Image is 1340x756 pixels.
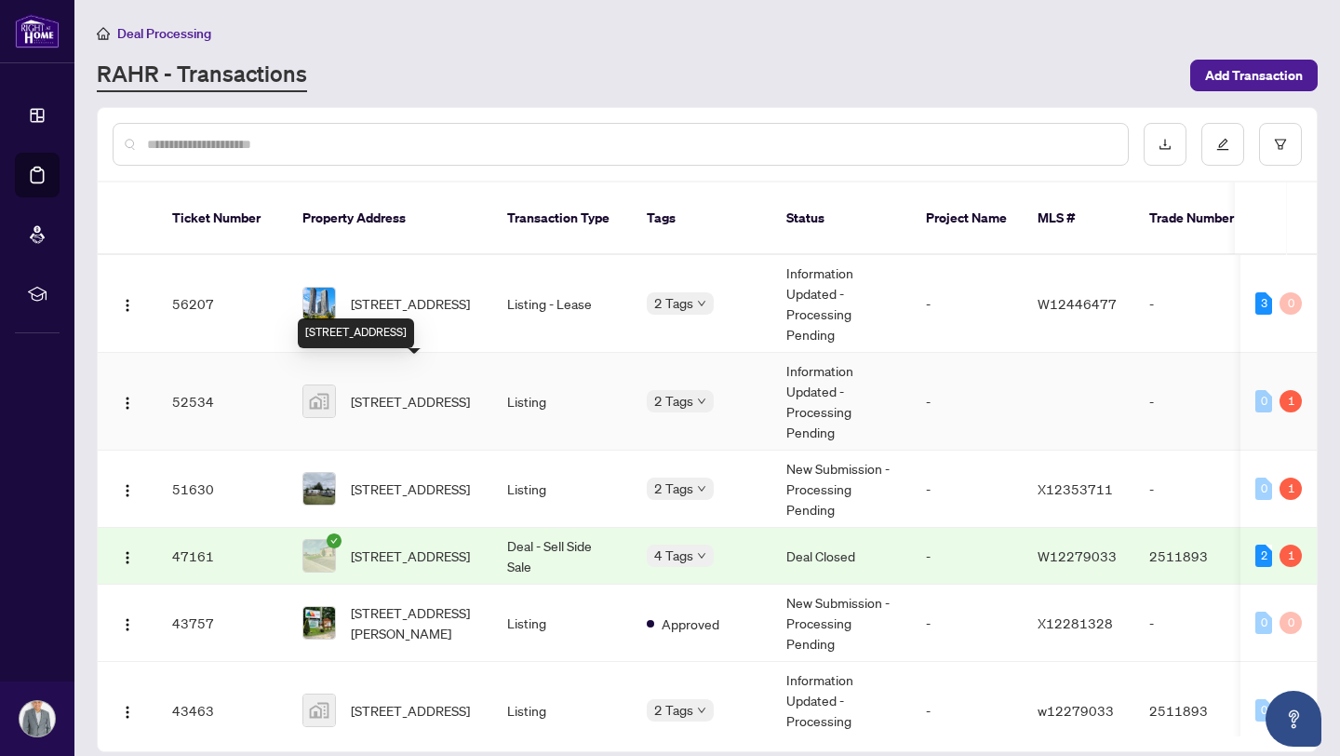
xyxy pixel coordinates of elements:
[1280,390,1302,412] div: 1
[1038,295,1117,312] span: W12446477
[771,528,911,585] td: Deal Closed
[1259,123,1302,166] button: filter
[113,695,142,725] button: Logo
[351,293,470,314] span: [STREET_ADDRESS]
[1280,612,1302,634] div: 0
[351,546,470,566] span: [STREET_ADDRESS]
[697,484,706,493] span: down
[911,528,1023,585] td: -
[771,353,911,451] td: Information Updated - Processing Pending
[1038,480,1113,497] span: X12353711
[97,27,110,40] span: home
[1038,547,1117,564] span: W12279033
[492,182,632,255] th: Transaction Type
[1201,123,1244,166] button: edit
[911,451,1023,528] td: -
[1216,138,1229,151] span: edit
[113,386,142,416] button: Logo
[697,551,706,560] span: down
[697,299,706,308] span: down
[492,585,632,662] td: Listing
[1134,451,1265,528] td: -
[120,396,135,411] img: Logo
[120,705,135,720] img: Logo
[771,451,911,528] td: New Submission - Processing Pending
[1134,255,1265,353] td: -
[113,474,142,504] button: Logo
[662,614,719,634] span: Approved
[1190,60,1318,91] button: Add Transaction
[911,255,1023,353] td: -
[492,353,632,451] td: Listing
[157,353,288,451] td: 52534
[1255,292,1272,315] div: 3
[911,353,1023,451] td: -
[771,182,911,255] th: Status
[120,483,135,498] img: Logo
[20,701,55,736] img: Profile Icon
[1205,61,1303,90] span: Add Transaction
[1266,691,1321,747] button: Open asap
[1280,545,1302,567] div: 1
[157,585,288,662] td: 43757
[1255,612,1272,634] div: 0
[1280,478,1302,500] div: 1
[1274,138,1287,151] span: filter
[303,385,335,417] img: thumbnail-img
[351,479,470,499] span: [STREET_ADDRESS]
[113,541,142,571] button: Logo
[157,528,288,585] td: 47161
[117,25,211,42] span: Deal Processing
[15,14,60,48] img: logo
[298,318,414,348] div: [STREET_ADDRESS]
[303,288,335,319] img: thumbnail-img
[911,182,1023,255] th: Project Name
[492,255,632,353] td: Listing - Lease
[1280,292,1302,315] div: 0
[303,695,335,726] img: thumbnail-img
[351,602,477,643] span: [STREET_ADDRESS][PERSON_NAME]
[1255,699,1272,722] div: 0
[120,550,135,565] img: Logo
[1134,353,1265,451] td: -
[654,292,693,314] span: 2 Tags
[288,182,492,255] th: Property Address
[654,390,693,412] span: 2 Tags
[492,451,632,528] td: Listing
[303,607,335,639] img: thumbnail-img
[327,533,342,548] span: check-circle
[120,617,135,632] img: Logo
[351,391,470,412] span: [STREET_ADDRESS]
[1255,478,1272,500] div: 0
[1134,528,1265,585] td: 2511893
[654,478,693,499] span: 2 Tags
[157,451,288,528] td: 51630
[1144,123,1186,166] button: download
[113,608,142,638] button: Logo
[771,585,911,662] td: New Submission - Processing Pending
[1255,390,1272,412] div: 0
[654,545,693,566] span: 4 Tags
[120,298,135,313] img: Logo
[632,182,771,255] th: Tags
[157,255,288,353] td: 56207
[97,59,307,92] a: RAHR - Transactions
[1134,182,1265,255] th: Trade Number
[654,699,693,721] span: 2 Tags
[303,473,335,505] img: thumbnail-img
[351,700,470,721] span: [STREET_ADDRESS]
[1134,585,1265,662] td: -
[157,182,288,255] th: Ticket Number
[1159,138,1172,151] span: download
[771,255,911,353] td: Information Updated - Processing Pending
[1038,614,1113,631] span: X12281328
[113,289,142,318] button: Logo
[303,540,335,572] img: thumbnail-img
[492,528,632,585] td: Deal - Sell Side Sale
[1023,182,1134,255] th: MLS #
[911,585,1023,662] td: -
[697,706,706,715] span: down
[1038,702,1114,719] span: w12279033
[1255,545,1272,567] div: 2
[697,397,706,406] span: down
